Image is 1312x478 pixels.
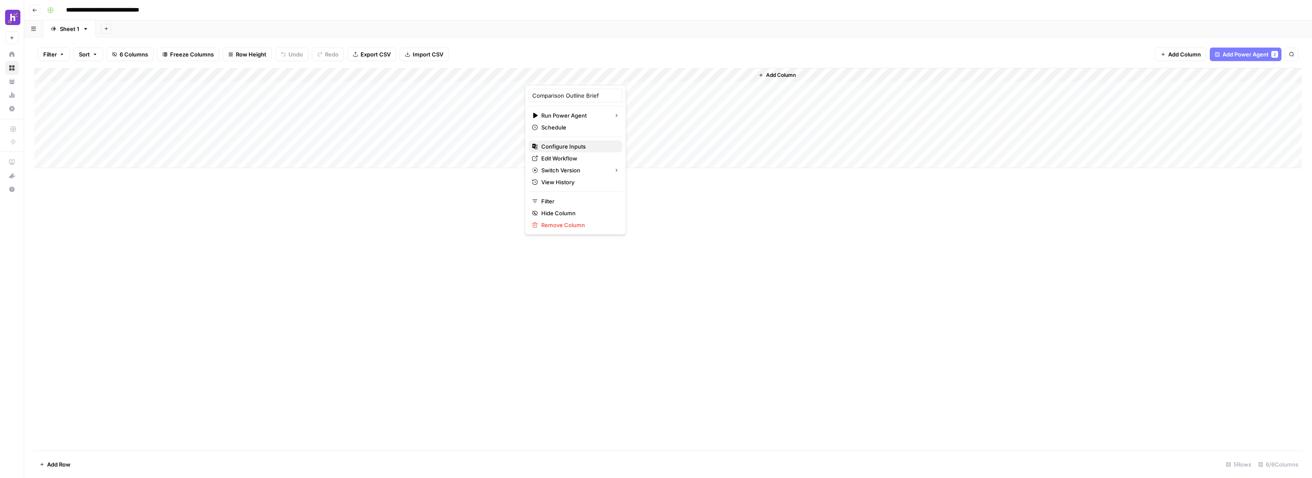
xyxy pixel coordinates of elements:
button: What's new? [5,169,19,183]
button: Help + Support [5,183,19,196]
span: Add Row [47,460,70,469]
button: 6 Columns [106,48,154,61]
span: Configure Inputs [541,142,615,151]
span: Sort [79,50,90,59]
a: Home [5,48,19,61]
a: Browse [5,61,19,75]
span: Hide Column [541,209,615,217]
span: 6 Columns [120,50,148,59]
button: Row Height [223,48,272,61]
span: Switch Version [541,166,607,174]
button: Add Column [755,70,799,81]
span: Schedule [541,123,615,132]
span: Add Power Agent [1222,50,1269,59]
span: View History [541,178,615,186]
div: What's new? [6,169,18,182]
div: 2 [1271,51,1278,58]
span: Add Column [1168,50,1201,59]
button: Undo [275,48,308,61]
button: Redo [312,48,344,61]
button: Import CSV [400,48,449,61]
button: Filter [38,48,70,61]
button: Workspace: Homebase [5,7,19,28]
button: Add Row [34,458,76,471]
span: 2 [1273,51,1276,58]
span: Edit Workflow [541,154,615,163]
span: Run Power Agent [541,111,607,120]
span: Row Height [236,50,266,59]
div: 6/6 Columns [1255,458,1302,471]
span: Freeze Columns [170,50,214,59]
span: Redo [325,50,338,59]
button: Add Column [1155,48,1206,61]
a: Settings [5,102,19,115]
span: Add Column [766,71,796,79]
span: Filter [43,50,57,59]
span: Remove Column [541,221,615,229]
button: Add Power Agent2 [1210,48,1281,61]
button: Sort [73,48,103,61]
div: 5 Rows [1222,458,1255,471]
span: Filter [541,197,615,205]
span: Export CSV [361,50,391,59]
div: Sheet 1 [60,25,79,33]
a: Usage [5,88,19,102]
a: AirOps Academy [5,155,19,169]
a: Sheet 1 [43,20,96,37]
button: Freeze Columns [157,48,219,61]
img: Homebase Logo [5,10,20,25]
span: Undo [288,50,303,59]
span: Import CSV [413,50,443,59]
a: Your Data [5,75,19,88]
button: Export CSV [347,48,396,61]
